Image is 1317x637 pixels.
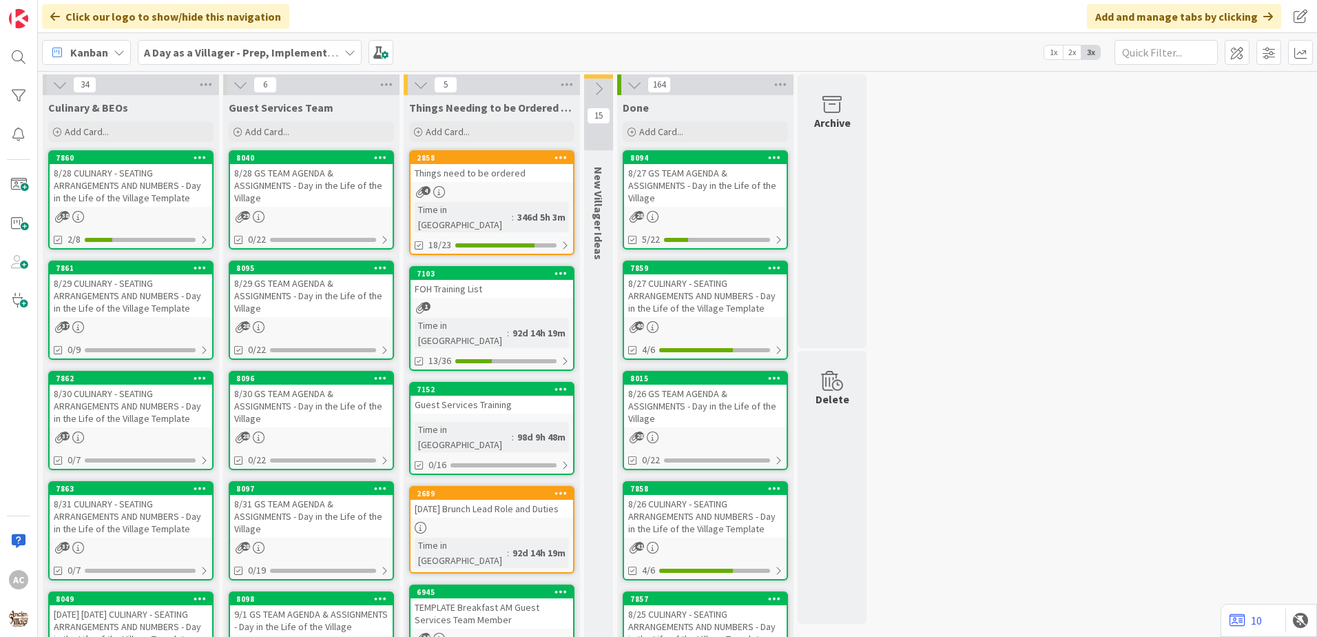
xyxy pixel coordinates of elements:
[56,594,212,604] div: 8049
[65,125,109,138] span: Add Card...
[230,372,393,385] div: 8096
[434,77,457,93] span: 5
[624,593,787,605] div: 7857
[241,211,250,220] span: 29
[624,483,787,538] div: 78588/26 CULINARY - SEATING ARRANGEMENTS AND NUMBERS - Day in the Life of the Village Template
[623,150,788,250] a: 80948/27 GS TEAM AGENDA & ASSIGNMENTS - Day in the Life of the Village5/22
[1114,40,1218,65] input: Quick Filter...
[1063,45,1081,59] span: 2x
[236,263,393,273] div: 8095
[50,262,212,317] div: 78618/29 CULINARY - SEATING ARRANGEMENTS AND NUMBERS - Day in the Life of the Village Template
[1044,45,1063,59] span: 1x
[9,570,28,589] div: AC
[230,274,393,317] div: 8/29 GS TEAM AGENDA & ASSIGNMENTS - Day in the Life of the Village
[635,321,644,330] span: 40
[230,262,393,274] div: 8095
[56,263,212,273] div: 7861
[73,77,96,93] span: 34
[624,164,787,207] div: 8/27 GS TEAM AGENDA & ASSIGNMENTS - Day in the Life of the Village
[411,280,573,298] div: FOH Training List
[50,274,212,317] div: 8/29 CULINARY - SEATING ARRANGEMENTS AND NUMBERS - Day in the Life of the Village Template
[229,261,394,360] a: 80958/29 GS TEAM AGENDA & ASSIGNMENTS - Day in the Life of the Village0/22
[61,211,70,220] span: 38
[624,385,787,427] div: 8/26 GS TEAM AGENDA & ASSIGNMENTS - Day in the Life of the Village
[236,153,393,163] div: 8040
[623,371,788,470] a: 80158/26 GS TEAM AGENDA & ASSIGNMENTS - Day in the Life of the Village0/22
[642,343,655,357] span: 4/6
[417,385,573,394] div: 7152
[229,371,394,470] a: 80968/30 GS TEAM AGENDA & ASSIGNMENTS - Day in the Life of the Village0/22
[409,266,574,371] a: 7103FOH Training ListTime in [GEOGRAPHIC_DATA]:92d 14h 19m13/36
[230,605,393,636] div: 9/1 GS TEAM AGENDA & ASSIGNMENTS - Day in the Life of the Village
[630,594,787,604] div: 7857
[1081,45,1100,59] span: 3x
[48,371,214,470] a: 78628/30 CULINARY - SEATING ARRANGEMENTS AND NUMBERS - Day in the Life of the Village Template0/7
[411,396,573,414] div: Guest Services Training
[229,481,394,580] a: 80978/31 GS TEAM AGENDA & ASSIGNMENTS - Day in the Life of the Village0/19
[230,593,393,605] div: 8098
[241,321,250,330] span: 28
[635,542,644,551] span: 41
[512,429,514,445] span: :
[61,321,70,330] span: 37
[230,593,393,636] div: 80989/1 GS TEAM AGENDA & ASSIGNMENTS - Day in the Life of the Village
[42,4,289,29] div: Click our logo to show/hide this navigation
[509,325,569,341] div: 92d 14h 19m
[630,484,787,494] div: 7858
[428,354,451,368] span: 13/36
[630,374,787,383] div: 8015
[48,481,214,580] a: 78638/31 CULINARY - SEATING ARRANGEMENTS AND NUMBERS - Day in the Life of the Village Template0/7
[50,152,212,207] div: 78608/28 CULINARY - SEATING ARRANGEMENTS AND NUMBERS - Day in the Life of the Village Template
[61,432,70,441] span: 37
[635,432,644,441] span: 28
[415,202,512,232] div: Time in [GEOGRAPHIC_DATA]
[411,586,573,629] div: 6945TEMPLATE Breakfast AM Guest Services Team Member
[642,563,655,578] span: 4/6
[624,495,787,538] div: 8/26 CULINARY - SEATING ARRANGEMENTS AND NUMBERS - Day in the Life of the Village Template
[56,484,212,494] div: 7863
[229,101,333,114] span: Guest Services Team
[411,500,573,518] div: [DATE] Brunch Lead Role and Duties
[411,598,573,629] div: TEMPLATE Breakfast AM Guest Services Team Member
[1087,4,1281,29] div: Add and manage tabs by clicking
[624,274,787,317] div: 8/27 CULINARY - SEATING ARRANGEMENTS AND NUMBERS - Day in the Life of the Village Template
[512,210,514,225] span: :
[417,489,573,498] div: 2689
[68,232,81,247] span: 2/8
[623,261,788,360] a: 78598/27 CULINARY - SEATING ARRANGEMENTS AND NUMBERS - Day in the Life of the Village Template4/6
[50,495,212,538] div: 8/31 CULINARY - SEATING ARRANGEMENTS AND NUMBERS - Day in the Life of the Village Template
[50,262,212,274] div: 7861
[507,545,509,560] span: :
[428,238,451,252] span: 18/23
[587,108,610,124] span: 15
[411,267,573,298] div: 7103FOH Training List
[1230,612,1262,629] a: 10
[624,152,787,164] div: 8094
[230,262,393,317] div: 80958/29 GS TEAM AGENDA & ASSIGNMENTS - Day in the Life of the Village
[816,391,849,407] div: Delete
[409,101,574,114] span: Things Needing to be Ordered - PUT IN CARD, Don't make new card
[624,372,787,385] div: 8015
[144,45,390,59] b: A Day as a Villager - Prep, Implement and Execute
[422,302,431,311] span: 1
[50,164,212,207] div: 8/28 CULINARY - SEATING ARRANGEMENTS AND NUMBERS - Day in the Life of the Village Template
[230,495,393,538] div: 8/31 GS TEAM AGENDA & ASSIGNMENTS - Day in the Life of the Village
[415,538,507,568] div: Time in [GEOGRAPHIC_DATA]
[9,9,28,28] img: Visit kanbanzone.com
[624,483,787,495] div: 7858
[623,101,649,114] span: Done
[624,262,787,274] div: 7859
[236,484,393,494] div: 8097
[48,261,214,360] a: 78618/29 CULINARY - SEATING ARRANGEMENTS AND NUMBERS - Day in the Life of the Village Template0/9
[248,453,266,467] span: 0/22
[248,563,266,578] span: 0/19
[68,343,81,357] span: 0/9
[428,458,446,472] span: 0/16
[230,385,393,427] div: 8/30 GS TEAM AGENDA & ASSIGNMENTS - Day in the Life of the Village
[624,372,787,427] div: 80158/26 GS TEAM AGENDA & ASSIGNMENTS - Day in the Life of the Village
[422,186,431,195] span: 4
[241,542,250,551] span: 28
[68,453,81,467] span: 0/7
[411,267,573,280] div: 7103
[411,152,573,164] div: 2858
